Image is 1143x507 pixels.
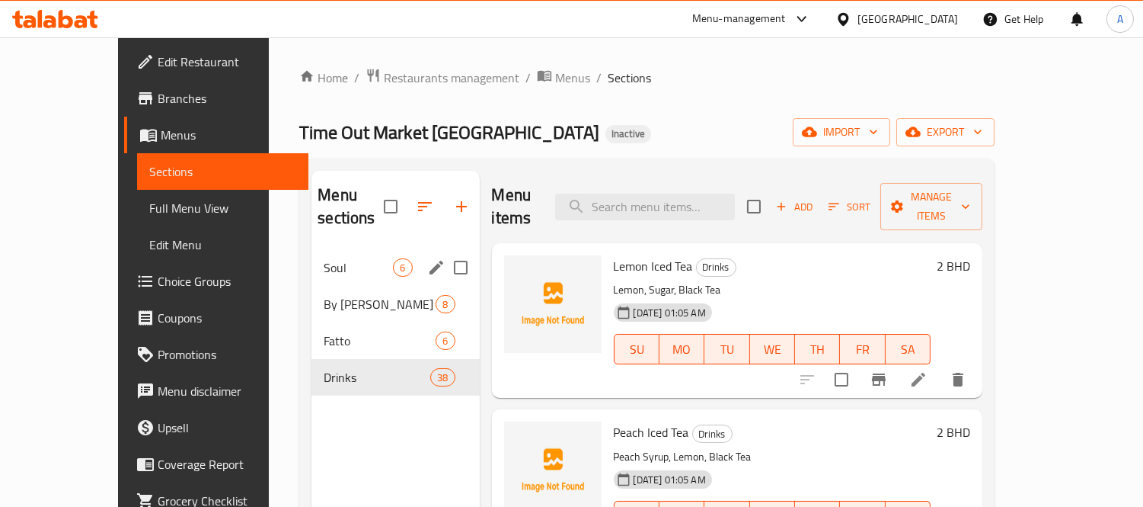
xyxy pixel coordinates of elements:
div: By [PERSON_NAME]8 [311,286,479,322]
div: [GEOGRAPHIC_DATA] [857,11,958,27]
span: Select section [738,191,770,223]
span: Inactive [605,127,651,140]
li: / [596,69,602,87]
div: Inactive [605,125,651,143]
a: Promotions [124,336,309,373]
a: Menus [537,68,590,88]
span: Promotions [158,345,297,364]
span: [DATE] 01:05 AM [627,306,712,320]
span: Sections [608,69,651,87]
span: Sort items [819,195,880,219]
span: export [908,123,982,142]
span: Menus [555,69,590,87]
input: search [555,194,735,220]
span: Soul [324,258,393,277]
div: items [436,332,455,350]
button: FR [840,334,885,364]
div: Drinks [692,425,733,443]
a: Menu disclaimer [124,373,309,409]
div: Drinks [696,258,736,277]
span: Drinks [697,258,736,276]
span: Add [774,198,815,216]
span: Full Menu View [149,199,297,217]
h2: Menu items [492,184,538,229]
h2: Menu sections [318,184,383,229]
span: Peach Iced Tea [614,421,689,444]
a: Sections [137,153,309,190]
a: Choice Groups [124,263,309,300]
span: Select all sections [375,191,407,223]
span: 6 [436,334,454,348]
span: MO [666,339,698,361]
span: Edit Menu [149,236,297,254]
h6: 2 BHD [937,422,970,443]
span: SA [892,339,924,361]
div: Drinks38 [311,359,479,396]
span: Sections [149,162,297,181]
div: Menu-management [692,10,786,28]
button: Add [770,195,819,219]
span: Coverage Report [158,455,297,473]
button: Sort [825,195,874,219]
span: Choice Groups [158,272,297,290]
a: Branches [124,80,309,117]
span: 8 [436,297,454,312]
a: Edit Menu [137,226,309,263]
span: FR [846,339,879,361]
a: Restaurants management [366,68,519,88]
p: Peach Syrup, Lemon, Black Tea [614,448,931,467]
span: 38 [431,371,454,385]
button: export [896,118,995,146]
button: import [793,118,890,146]
span: Drinks [693,425,732,443]
a: Coverage Report [124,446,309,483]
span: A [1117,11,1123,27]
span: Edit Restaurant [158,53,297,71]
span: Fatto [324,332,436,350]
img: Lemon Iced Tea [504,255,602,353]
span: Drinks [324,368,430,387]
span: [DATE] 01:05 AM [627,473,712,487]
span: Sort [829,198,870,216]
li: / [354,69,359,87]
span: WE [756,339,789,361]
a: Upsell [124,409,309,446]
a: Menus [124,117,309,153]
span: Menu disclaimer [158,382,297,400]
span: Add item [770,195,819,219]
h6: 2 BHD [937,255,970,277]
span: Restaurants management [384,69,519,87]
span: Time Out Market [GEOGRAPHIC_DATA] [299,115,599,149]
a: Full Menu View [137,190,309,226]
span: SU [621,339,653,361]
span: Manage items [892,188,970,226]
div: items [393,258,412,277]
div: items [430,368,455,387]
li: / [525,69,531,87]
button: delete [940,361,976,398]
button: WE [750,334,795,364]
button: SA [886,334,931,364]
button: Manage items [880,183,982,230]
span: Branches [158,89,297,107]
a: Coupons [124,300,309,336]
button: Branch-specific-item [860,361,897,398]
div: Fatto6 [311,322,479,359]
a: Edit menu item [909,371,927,389]
button: TU [704,334,749,364]
nav: Menu sections [311,243,479,402]
nav: breadcrumb [299,68,995,88]
span: import [805,123,878,142]
button: MO [659,334,704,364]
a: Edit Restaurant [124,43,309,80]
span: Upsell [158,419,297,437]
span: TU [710,339,743,361]
span: Lemon Iced Tea [614,255,693,278]
span: Select to update [825,364,857,396]
span: Coupons [158,309,297,327]
a: Home [299,69,348,87]
span: TH [801,339,834,361]
span: By [PERSON_NAME] [324,295,436,313]
span: 6 [394,261,411,275]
